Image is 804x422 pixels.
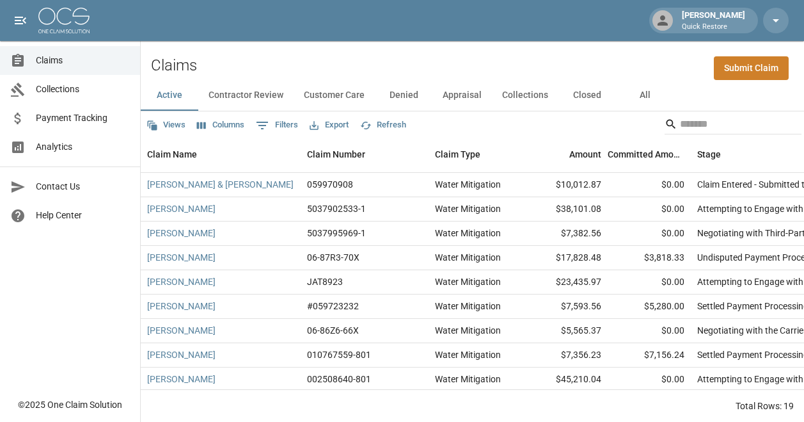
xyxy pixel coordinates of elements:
div: Search [665,114,801,137]
img: ocs-logo-white-transparent.png [38,8,90,33]
div: $45,210.04 [524,368,608,392]
div: $38,101.08 [524,197,608,222]
button: Customer Care [294,80,375,111]
p: Quick Restore [682,22,745,33]
button: Denied [375,80,432,111]
div: $3,818.33 [608,246,691,270]
div: $0.00 [608,197,691,222]
button: Views [143,115,189,135]
div: Committed Amount [608,136,684,172]
div: Stage [697,136,721,172]
a: [PERSON_NAME] [147,324,216,337]
div: $0.00 [608,270,691,295]
div: 059970908 [307,178,353,191]
a: [PERSON_NAME] [147,251,216,264]
span: Contact Us [36,180,130,193]
div: 5037995969-1 [307,227,366,239]
span: Help Center [36,209,130,222]
div: $7,382.56 [524,222,608,246]
div: 002508640-801 [307,373,371,385]
a: [PERSON_NAME] [147,348,216,361]
div: © 2025 One Claim Solution [18,398,122,411]
div: Claim Type [429,136,524,172]
button: Collections [492,80,558,111]
div: Claim Name [147,136,197,172]
div: [PERSON_NAME] [677,9,750,32]
span: Collections [36,83,130,96]
div: Claim Number [301,136,429,172]
div: $0.00 [608,173,691,197]
a: [PERSON_NAME] [147,373,216,385]
div: Water Mitigation [435,300,501,312]
button: Show filters [253,115,301,136]
button: Select columns [194,115,248,135]
a: Submit Claim [714,56,789,80]
div: $0.00 [608,368,691,392]
div: Claim Number [307,136,365,172]
a: [PERSON_NAME] [147,275,216,288]
div: Water Mitigation [435,275,501,288]
span: Analytics [36,140,130,154]
div: $5,280.00 [608,295,691,319]
div: $23,435.97 [524,270,608,295]
button: Contractor Review [198,80,294,111]
div: Claim Type [435,136,480,172]
button: Closed [558,80,616,111]
button: All [616,80,674,111]
div: $17,828.48 [524,246,608,270]
a: [PERSON_NAME] [147,300,216,312]
div: 010767559-801 [307,348,371,361]
button: Active [141,80,198,111]
span: Payment Tracking [36,111,130,125]
a: [PERSON_NAME] [147,202,216,215]
div: Water Mitigation [435,202,501,215]
div: dynamic tabs [141,80,804,111]
div: $7,356.23 [524,343,608,368]
div: Total Rows: 19 [736,400,794,412]
h2: Claims [151,56,197,75]
div: $0.00 [608,222,691,246]
a: [PERSON_NAME] [147,227,216,239]
div: JAT8923 [307,275,343,288]
div: $7,156.24 [608,343,691,368]
div: Water Mitigation [435,251,501,264]
button: Export [306,115,352,135]
div: 5037902533-1 [307,202,366,215]
div: $10,012.87 [524,173,608,197]
span: Claims [36,54,130,67]
div: #059723232 [307,300,359,312]
a: [PERSON_NAME] & [PERSON_NAME] [147,178,294,191]
div: Water Mitigation [435,178,501,191]
button: open drawer [8,8,33,33]
div: $7,593.56 [524,295,608,319]
div: Water Mitigation [435,324,501,337]
div: 06-86Z6-66X [307,324,359,337]
div: 06-87R3-70X [307,251,359,264]
div: Water Mitigation [435,373,501,385]
div: Amount [569,136,601,172]
div: Amount [524,136,608,172]
button: Appraisal [432,80,492,111]
div: $5,565.37 [524,319,608,343]
div: Committed Amount [608,136,691,172]
div: Water Mitigation [435,348,501,361]
div: Water Mitigation [435,227,501,239]
div: $0.00 [608,319,691,343]
button: Refresh [357,115,409,135]
div: Claim Name [141,136,301,172]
